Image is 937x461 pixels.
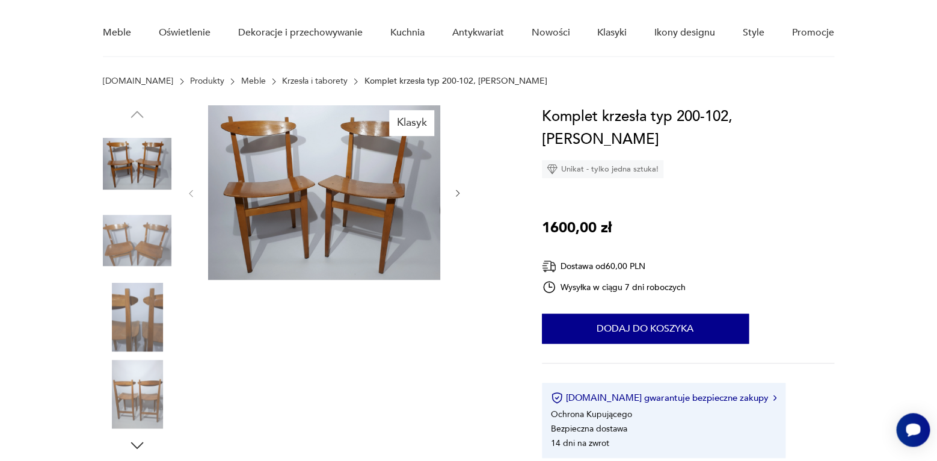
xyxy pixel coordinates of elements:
[551,438,609,449] li: 14 dni na zwrot
[190,76,224,86] a: Produkty
[364,76,547,86] p: Komplet krzesła typ 200-102, [PERSON_NAME]
[743,10,764,56] a: Style
[208,105,440,280] img: Zdjęcie produktu Komplet krzesła typ 200-102, Maria Chomentowska
[551,423,627,435] li: Bezpieczna dostawa
[103,283,171,351] img: Zdjęcie produktu Komplet krzesła typ 200-102, Maria Chomentowska
[896,413,930,447] iframe: Smartsupp widget button
[103,76,173,86] a: [DOMAIN_NAME]
[542,259,556,274] img: Ikona dostawy
[542,105,834,151] h1: Komplet krzesła typ 200-102, [PERSON_NAME]
[551,392,563,404] img: Ikona certyfikatu
[547,164,558,175] img: Ikona diamentu
[103,129,171,198] img: Zdjęcie produktu Komplet krzesła typ 200-102, Maria Chomentowska
[241,76,265,86] a: Meble
[551,392,776,404] button: [DOMAIN_NAME] gwarantuje bezpieczne zakupy
[792,10,834,56] a: Promocje
[542,280,686,294] div: Wysyłka w ciągu 7 dni roboczych
[542,160,663,178] div: Unikat - tylko jedna sztuka!
[103,206,171,275] img: Zdjęcie produktu Komplet krzesła typ 200-102, Maria Chomentowska
[542,314,749,344] button: Dodaj do koszyka
[103,10,131,56] a: Meble
[282,76,348,86] a: Krzesła i taborety
[542,259,686,274] div: Dostawa od 60,00 PLN
[654,10,715,56] a: Ikony designu
[103,360,171,429] img: Zdjęcie produktu Komplet krzesła typ 200-102, Maria Chomentowska
[773,395,776,401] img: Ikona strzałki w prawo
[597,10,627,56] a: Klasyki
[390,10,425,56] a: Kuchnia
[551,409,632,420] li: Ochrona Kupującego
[238,10,363,56] a: Dekoracje i przechowywanie
[452,10,504,56] a: Antykwariat
[542,217,612,240] p: 1600,00 zł
[531,10,570,56] a: Nowości
[159,10,210,56] a: Oświetlenie
[389,110,434,135] div: Klasyk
